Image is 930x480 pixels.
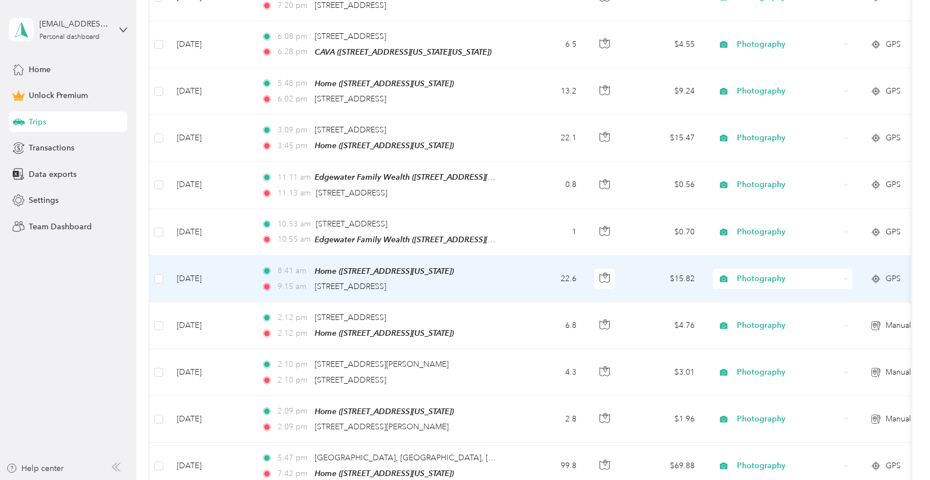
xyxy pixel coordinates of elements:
[278,93,310,105] span: 6:02 pm
[886,38,901,51] span: GPS
[737,85,840,97] span: Photography
[278,233,310,246] span: 10:55 am
[278,421,310,433] span: 2:09 pm
[278,218,311,230] span: 10:53 am
[278,187,311,199] span: 11:13 am
[315,282,386,291] span: [STREET_ADDRESS]
[168,162,252,208] td: [DATE]
[168,303,252,349] td: [DATE]
[29,168,77,180] span: Data exports
[315,266,454,275] span: Home ([STREET_ADDRESS][US_STATE])
[315,79,454,88] span: Home ([STREET_ADDRESS][US_STATE])
[316,188,387,198] span: [STREET_ADDRESS]
[886,273,901,285] span: GPS
[315,422,449,432] span: [STREET_ADDRESS][PERSON_NAME]
[315,94,386,104] span: [STREET_ADDRESS]
[278,374,310,386] span: 2:10 pm
[886,179,901,191] span: GPS
[316,219,387,229] span: [STREET_ADDRESS]
[886,226,901,238] span: GPS
[315,469,454,478] span: Home ([STREET_ADDRESS][US_STATE])
[511,209,585,256] td: 1
[315,375,386,385] span: [STREET_ADDRESS]
[315,125,386,135] span: [STREET_ADDRESS]
[625,256,704,303] td: $15.82
[886,366,911,379] span: Manual
[168,256,252,303] td: [DATE]
[625,162,704,208] td: $0.56
[168,68,252,115] td: [DATE]
[886,85,901,97] span: GPS
[315,172,527,182] span: Edgewater Family Wealth ([STREET_ADDRESS][US_STATE])
[168,396,252,443] td: [DATE]
[278,140,310,152] span: 3:45 pm
[511,396,585,443] td: 2.8
[278,405,310,417] span: 2:09 pm
[511,303,585,349] td: 6.8
[278,452,310,464] span: 5:47 pm
[511,349,585,395] td: 4.3
[625,115,704,162] td: $15.47
[867,417,930,480] iframe: Everlance-gr Chat Button Frame
[737,413,840,425] span: Photography
[39,34,100,41] div: Personal dashboard
[315,235,527,245] span: Edgewater Family Wealth ([STREET_ADDRESS][US_STATE])
[315,359,449,369] span: [STREET_ADDRESS][PERSON_NAME]
[39,18,110,30] div: [EMAIL_ADDRESS][DOMAIN_NAME]
[315,32,386,41] span: [STREET_ADDRESS]
[168,21,252,68] td: [DATE]
[29,142,74,154] span: Transactions
[886,132,901,144] span: GPS
[737,38,840,51] span: Photography
[278,171,310,184] span: 11:11 am
[278,77,310,90] span: 5:48 pm
[511,256,585,303] td: 22.6
[29,90,88,101] span: Unlock Premium
[315,1,386,10] span: [STREET_ADDRESS]
[315,47,491,56] span: CAVA ([STREET_ADDRESS][US_STATE][US_STATE])
[625,396,704,443] td: $1.96
[278,30,310,43] span: 6:08 pm
[737,460,840,472] span: Photography
[886,319,911,332] span: Manual
[737,273,840,285] span: Photography
[511,68,585,115] td: 13.2
[737,226,840,238] span: Photography
[737,366,840,379] span: Photography
[6,463,64,474] button: Help center
[278,124,310,136] span: 3:09 pm
[168,349,252,395] td: [DATE]
[625,349,704,395] td: $3.01
[29,221,92,233] span: Team Dashboard
[29,116,46,128] span: Trips
[511,21,585,68] td: 6.5
[625,209,704,256] td: $0.70
[737,319,840,332] span: Photography
[168,209,252,256] td: [DATE]
[29,194,59,206] span: Settings
[737,132,840,144] span: Photography
[625,68,704,115] td: $9.24
[886,413,911,425] span: Manual
[278,46,310,58] span: 6:28 pm
[278,265,310,277] span: 8:41 am
[737,179,840,191] span: Photography
[29,64,51,75] span: Home
[315,407,454,416] span: Home ([STREET_ADDRESS][US_STATE])
[278,468,310,480] span: 7:42 pm
[625,303,704,349] td: $4.76
[511,115,585,162] td: 22.1
[511,162,585,208] td: 0.8
[278,358,310,371] span: 2:10 pm
[315,453,567,463] span: [GEOGRAPHIC_DATA], [GEOGRAPHIC_DATA], [GEOGRAPHIC_DATA]
[315,141,454,150] span: Home ([STREET_ADDRESS][US_STATE])
[315,328,454,337] span: Home ([STREET_ADDRESS][US_STATE])
[625,21,704,68] td: $4.55
[315,313,386,322] span: [STREET_ADDRESS]
[278,327,310,340] span: 2:12 pm
[168,115,252,162] td: [DATE]
[278,281,310,293] span: 9:15 am
[278,312,310,324] span: 2:12 pm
